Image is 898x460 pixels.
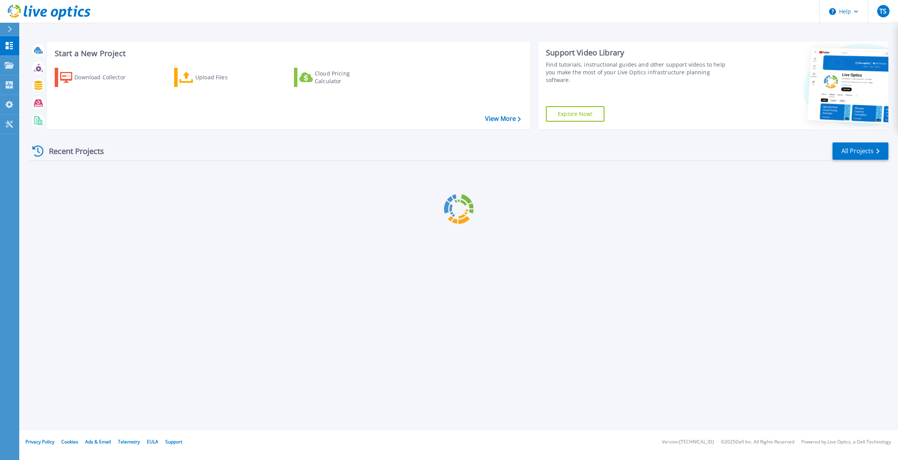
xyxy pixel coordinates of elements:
div: Cloud Pricing Calculator [315,70,376,85]
li: Powered by Live Optics, a Dell Technology [801,440,891,445]
span: TS [880,8,886,14]
a: All Projects [833,142,888,160]
a: Cookies [61,438,78,445]
a: Cloud Pricing Calculator [294,68,380,87]
a: View More [485,115,521,122]
li: Version: [TECHNICAL_ID] [662,440,714,445]
div: Download Collector [74,70,136,85]
a: Support [165,438,182,445]
div: Upload Files [195,70,257,85]
h3: Start a New Project [55,49,520,58]
a: Upload Files [174,68,260,87]
a: EULA [147,438,158,445]
a: Explore Now! [546,106,604,122]
a: Telemetry [118,438,140,445]
a: Privacy Policy [25,438,54,445]
div: Recent Projects [30,142,114,161]
a: Download Collector [55,68,141,87]
div: Find tutorials, instructional guides and other support videos to help you make the most of your L... [546,61,726,84]
a: Ads & Email [85,438,111,445]
div: Support Video Library [546,48,726,58]
li: © 2025 Dell Inc. All Rights Reserved [721,440,794,445]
